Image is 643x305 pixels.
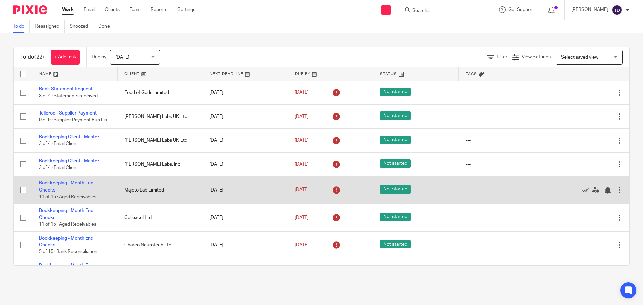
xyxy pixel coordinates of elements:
span: Get Support [508,7,534,12]
td: [DATE] [203,231,288,259]
td: Charco Neurotech Ltd [118,231,203,259]
div: --- [466,137,538,144]
span: [DATE] [295,215,309,220]
img: Pixie [13,5,47,14]
a: Mark as done [582,187,592,194]
td: [DATE] [203,176,288,204]
span: 3 of 4 · Email Client [39,142,78,146]
span: Not started [380,111,411,120]
span: [DATE] [115,55,129,60]
p: Due by [92,54,106,60]
a: Bookkeeping - Month End Checks [39,263,93,275]
span: 0 of 9 · Supplier Payment Run List [39,118,109,122]
span: [DATE] [295,90,309,95]
td: Apian Limited [118,259,203,286]
span: Filter [497,55,507,59]
span: [DATE] [295,162,309,167]
td: Food of Gods Limited [118,81,203,104]
div: --- [466,161,538,168]
a: Team [130,6,141,13]
a: To do [13,20,30,33]
span: [DATE] [295,138,309,143]
a: Bookkeeping Client - Master [39,159,99,163]
span: Select saved view [561,55,598,60]
td: Cellexcel Ltd [118,204,203,231]
span: Not started [380,159,411,168]
a: Email [84,6,95,13]
a: Bank Statement Request [39,87,92,91]
span: [DATE] [295,243,309,247]
input: Search [412,8,472,14]
span: View Settings [522,55,551,59]
span: Not started [380,213,411,221]
td: [DATE] [203,259,288,286]
a: Reassigned [35,20,65,33]
a: Done [98,20,115,33]
td: [DATE] [203,152,288,176]
td: [DATE] [203,81,288,104]
span: 3 of 4 · Statements received [39,94,98,98]
span: 11 of 15 · Aged Receivables [39,222,96,227]
div: --- [466,89,538,96]
span: 11 of 15 · Aged Receivables [39,195,96,199]
a: Bookkeeping - Month End Checks [39,208,93,220]
td: [DATE] [203,104,288,128]
div: --- [466,187,538,194]
span: [DATE] [295,188,309,193]
img: svg%3E [612,5,622,15]
h1: To do [20,54,44,61]
a: Snoozed [70,20,93,33]
td: [PERSON_NAME] Labs UK Ltd [118,129,203,152]
td: Majoto Lab Limited [118,176,203,204]
p: [PERSON_NAME] [571,6,608,13]
a: Bookkeeping Client - Master [39,135,99,139]
span: (22) [34,54,44,60]
div: --- [466,113,538,120]
span: Not started [380,88,411,96]
span: Tags [466,72,477,76]
div: --- [466,242,538,248]
td: [PERSON_NAME] Labs, Inc [118,152,203,176]
a: Settings [177,6,195,13]
span: [DATE] [295,114,309,119]
span: 3 of 4 · Email Client [39,165,78,170]
td: [DATE] [203,204,288,231]
span: 5 of 15 · Bank Reconciliation [39,249,97,254]
span: Not started [380,240,411,248]
a: Reports [151,6,167,13]
a: Work [62,6,74,13]
td: [DATE] [203,129,288,152]
a: Telleroo - Supplier Payment [39,111,97,116]
a: Clients [105,6,120,13]
td: [PERSON_NAME] Labs UK Ltd [118,104,203,128]
a: + Add task [51,50,80,65]
span: Not started [380,185,411,194]
a: Bookkeeping - Month End Checks [39,181,93,192]
span: Not started [380,136,411,144]
div: --- [466,214,538,221]
a: Bookkeeping - Month End Checks [39,236,93,247]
